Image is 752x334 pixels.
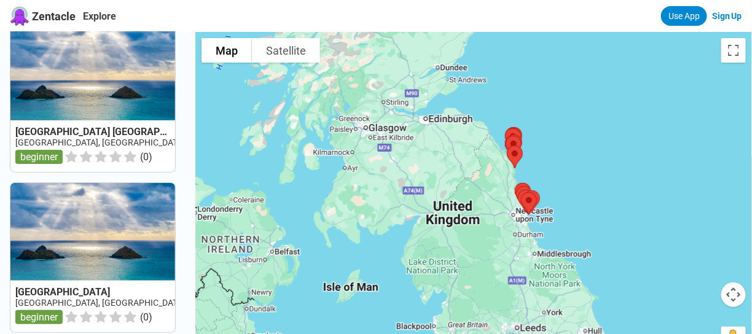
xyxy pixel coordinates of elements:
a: Use App [661,6,707,26]
img: Zentacle logo [10,6,29,26]
button: Map camera controls [721,282,746,307]
a: Sign Up [712,11,742,21]
button: Show street map [202,38,252,63]
button: Show satellite imagery [252,38,320,63]
a: Explore [83,10,116,22]
a: Zentacle logoZentacle [10,6,76,26]
button: Toggle fullscreen view [721,38,746,63]
span: Zentacle [32,10,76,23]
